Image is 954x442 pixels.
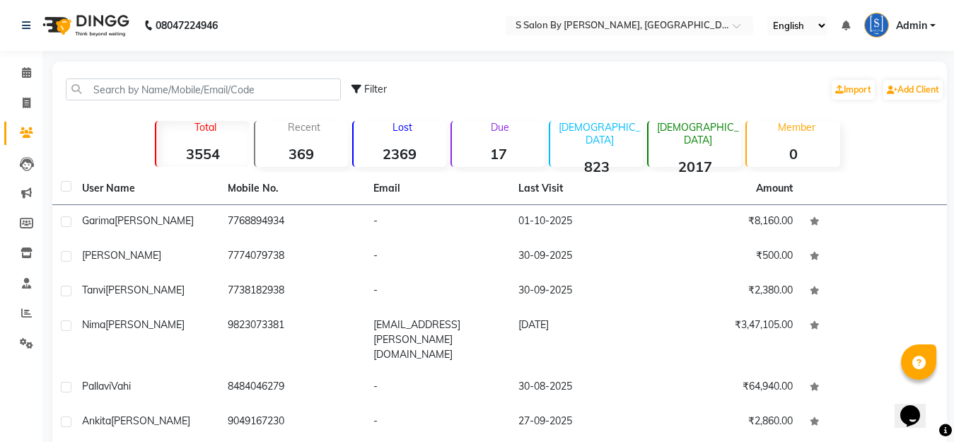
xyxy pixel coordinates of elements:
[656,405,801,440] td: ₹2,860.00
[883,80,943,100] a: Add Client
[82,380,111,392] span: Pallavi
[365,240,511,274] td: -
[255,145,348,163] strong: 369
[219,173,365,205] th: Mobile No.
[82,214,115,227] span: Garima
[261,121,348,134] p: Recent
[354,145,446,163] strong: 2369
[510,274,656,309] td: 30-09-2025
[74,173,219,205] th: User Name
[365,173,511,205] th: Email
[510,371,656,405] td: 30-08-2025
[162,121,249,134] p: Total
[895,385,940,428] iframe: chat widget
[365,309,511,371] td: [EMAIL_ADDRESS][PERSON_NAME][DOMAIN_NAME]
[510,240,656,274] td: 30-09-2025
[455,121,545,134] p: Due
[36,6,133,45] img: logo
[66,78,341,100] input: Search by Name/Mobile/Email/Code
[82,414,111,427] span: Ankita
[364,83,387,95] span: Filter
[656,309,801,371] td: ₹3,47,105.00
[747,145,839,163] strong: 0
[219,274,365,309] td: 7738182938
[648,158,741,175] strong: 2017
[656,274,801,309] td: ₹2,380.00
[115,214,194,227] span: [PERSON_NAME]
[105,318,185,331] span: [PERSON_NAME]
[452,145,545,163] strong: 17
[656,205,801,240] td: ₹8,160.00
[654,121,741,146] p: [DEMOGRAPHIC_DATA]
[105,284,185,296] span: [PERSON_NAME]
[82,318,105,331] span: Nima
[219,309,365,371] td: 9823073381
[550,158,643,175] strong: 823
[82,284,105,296] span: Tanvi
[359,121,446,134] p: Lost
[748,173,801,204] th: Amount
[219,205,365,240] td: 7768894934
[864,13,889,37] img: Admin
[896,18,927,33] span: Admin
[111,414,190,427] span: [PERSON_NAME]
[219,240,365,274] td: 7774079738
[656,240,801,274] td: ₹500.00
[365,205,511,240] td: -
[510,173,656,205] th: Last Visit
[365,371,511,405] td: -
[556,121,643,146] p: [DEMOGRAPHIC_DATA]
[510,309,656,371] td: [DATE]
[832,80,875,100] a: Import
[510,205,656,240] td: 01-10-2025
[752,121,839,134] p: Member
[82,249,161,262] span: [PERSON_NAME]
[219,371,365,405] td: 8484046279
[156,6,218,45] b: 08047224946
[365,274,511,309] td: -
[365,405,511,440] td: -
[510,405,656,440] td: 27-09-2025
[656,371,801,405] td: ₹64,940.00
[219,405,365,440] td: 9049167230
[156,145,249,163] strong: 3554
[111,380,131,392] span: Vahi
